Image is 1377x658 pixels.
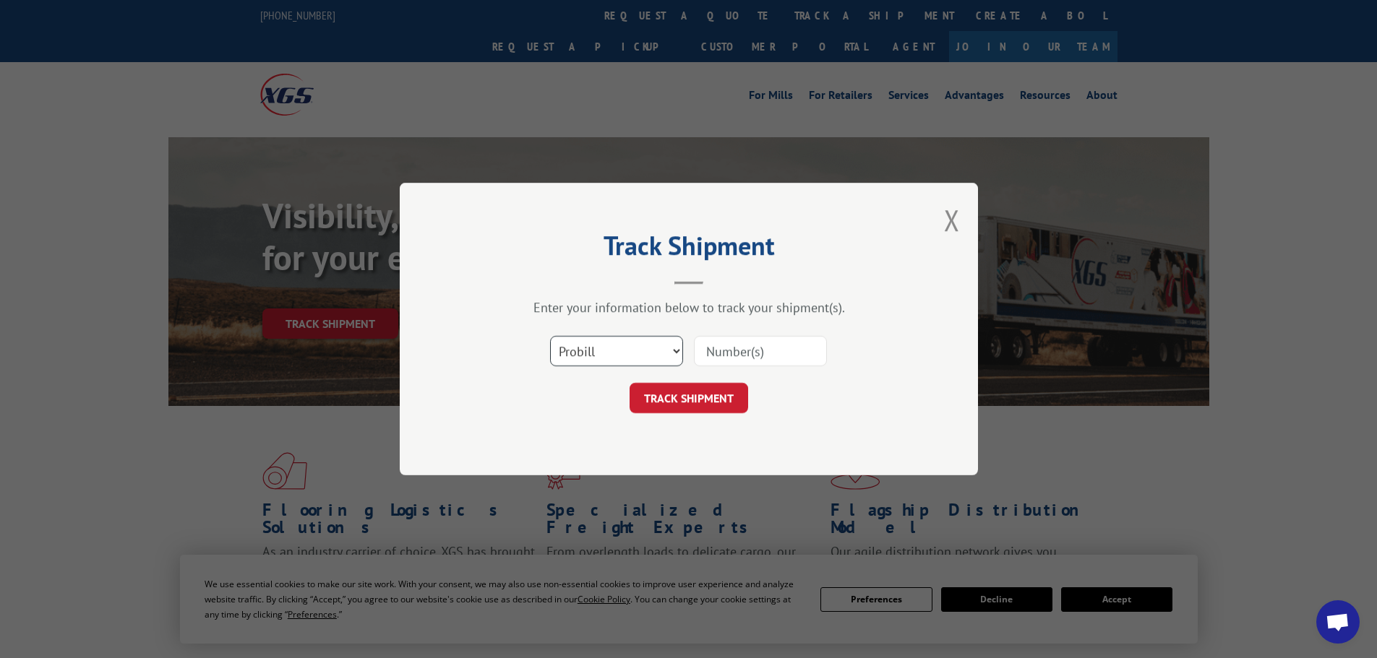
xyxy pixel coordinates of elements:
[472,235,906,263] h2: Track Shipment
[472,299,906,316] div: Enter your information below to track your shipment(s).
[944,201,960,239] button: Close modal
[694,336,827,366] input: Number(s)
[1316,600,1360,644] div: Open chat
[630,383,748,413] button: TRACK SHIPMENT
